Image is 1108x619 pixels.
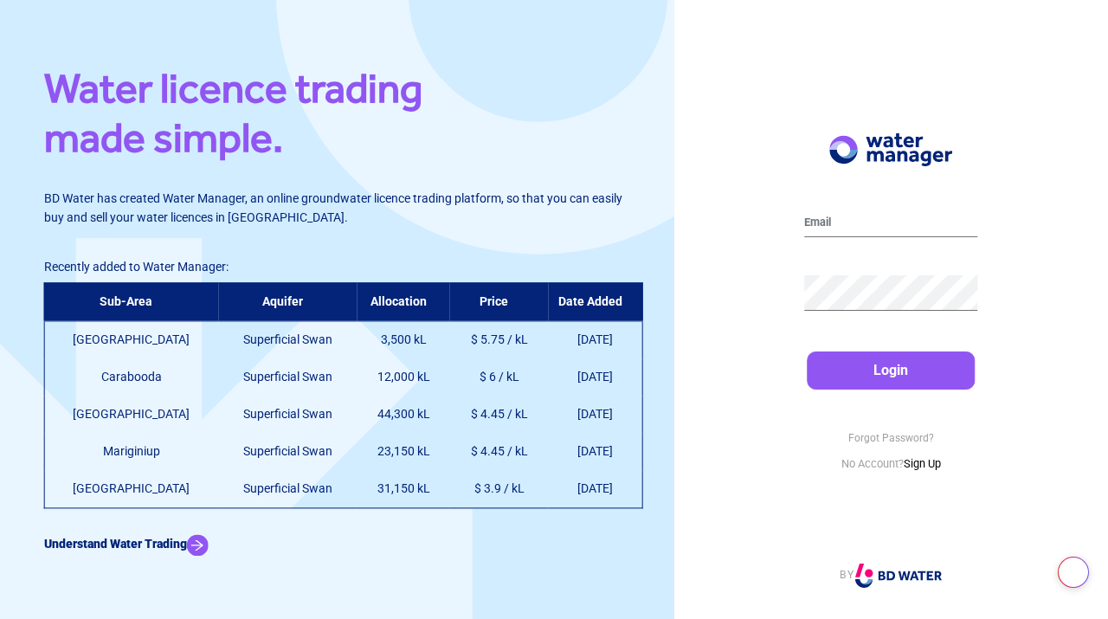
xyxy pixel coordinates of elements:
a: BY [840,569,942,581]
td: 3,500 kL [358,321,450,359]
td: [GEOGRAPHIC_DATA] [44,470,218,508]
td: [DATE] [548,470,642,508]
h1: Water licence trading made simple. [44,63,630,171]
td: [DATE] [548,358,642,396]
a: Forgot Password? [848,432,934,444]
a: Understand Water Trading [44,537,209,551]
a: Sign Up [904,457,941,470]
td: [DATE] [548,321,642,359]
th: Allocation [358,283,450,321]
td: [DATE] [548,433,642,470]
p: BD Water has created Water Manager, an online groundwater licence trading platform, so that you c... [44,189,630,227]
th: Sub-Area [44,283,218,321]
input: Email [804,210,978,237]
td: Superficial Swan [218,321,357,359]
td: Superficial Swan [218,470,357,508]
button: Login [807,351,976,390]
td: [DATE] [548,396,642,433]
p: No Account? [804,455,978,473]
td: 44,300 kL [358,396,450,433]
td: $ 6 / kL [450,358,549,396]
td: $ 3.9 / kL [450,470,549,508]
td: Carabooda [44,358,218,396]
img: Arrow Icon [187,534,209,556]
td: 12,000 kL [358,358,450,396]
img: Logo [855,564,942,588]
td: [GEOGRAPHIC_DATA] [44,396,218,433]
td: Superficial Swan [218,396,357,433]
td: [GEOGRAPHIC_DATA] [44,321,218,359]
td: $ 5.75 / kL [450,321,549,359]
td: Superficial Swan [218,358,357,396]
b: Understand Water Trading [44,537,187,551]
img: Logo [829,133,952,166]
td: 23,150 kL [358,433,450,470]
td: 31,150 kL [358,470,450,508]
th: Price [450,283,549,321]
th: Date Added [548,283,642,321]
td: Mariginiup [44,433,218,470]
td: $ 4.45 / kL [450,396,549,433]
td: Superficial Swan [218,433,357,470]
td: $ 4.45 / kL [450,433,549,470]
span: Recently added to Water Manager: [44,260,229,274]
th: Aquifer [218,283,357,321]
